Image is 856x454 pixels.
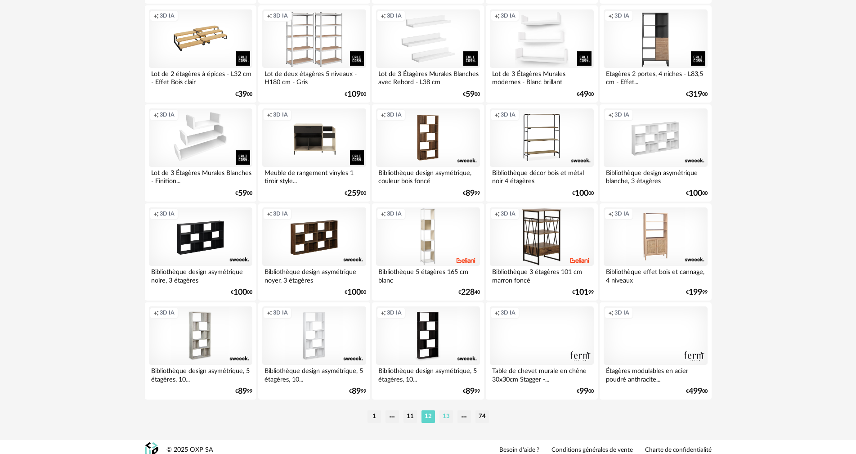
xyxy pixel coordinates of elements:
div: € 00 [572,190,594,197]
a: Creation icon 3D IA Bibliothèque design asymétrique blanche, 3 étagères €10000 [600,104,711,202]
div: € 00 [345,91,366,98]
a: Creation icon 3D IA Meuble de rangement vinyles 1 tiroir style... €25900 [258,104,370,202]
li: 1 [367,410,381,423]
span: 3D IA [501,210,515,217]
a: Creation icon 3D IA Table de chevet murale en chêne 30x30cm Stagger -... €9900 [486,302,597,400]
div: Lot de 3 Étagères Murales modernes - Blanc brillant [490,68,593,86]
span: Creation icon [494,309,500,316]
div: Bibliothèque effet bois et cannage, 4 niveaux [604,266,707,284]
span: 3D IA [614,12,629,19]
div: € 00 [463,91,480,98]
span: 3D IA [614,111,629,118]
span: Creation icon [381,210,386,217]
div: Bibliothèque design asymétrique noire, 3 étagères [149,266,252,284]
div: Bibliothèque design asymétrique, 5 étagères, 10... [149,365,252,383]
a: Creation icon 3D IA Bibliothèque design asymétrique, 5 étagères, 10... €8999 [372,302,484,400]
span: Creation icon [608,309,614,316]
span: 59 [238,190,247,197]
span: 100 [575,190,588,197]
span: 3D IA [387,210,402,217]
span: Creation icon [608,111,614,118]
div: € 99 [463,190,480,197]
span: 3D IA [160,210,175,217]
span: Creation icon [267,309,272,316]
div: € 40 [458,289,480,296]
div: Bibliothèque décor bois et métal noir 4 étagères [490,167,593,185]
span: Creation icon [494,111,500,118]
span: 3D IA [387,12,402,19]
span: Creation icon [267,12,272,19]
span: 3D IA [387,309,402,316]
li: 12 [421,410,435,423]
li: 74 [475,410,489,423]
div: Étagères modulables en acier poudré anthracite... [604,365,707,383]
div: Lot de deux étagères 5 niveaux - H180 cm - Gris [262,68,366,86]
div: € 99 [572,289,594,296]
span: Creation icon [153,309,159,316]
span: Creation icon [267,111,272,118]
span: 89 [466,190,475,197]
span: 59 [466,91,475,98]
div: € 99 [235,388,252,395]
div: Lot de 3 Étagères Murales Blanches avec Rebord - L38 cm [376,68,480,86]
span: Creation icon [494,12,500,19]
a: Creation icon 3D IA Bibliothèque 5 étagères 165 cm blanc €22840 [372,203,484,301]
span: 89 [352,388,361,395]
span: 100 [689,190,702,197]
span: 3D IA [501,309,515,316]
span: Creation icon [381,309,386,316]
div: € 99 [686,289,708,296]
span: 499 [689,388,702,395]
a: Creation icon 3D IA Bibliothèque design asymétrique, 5 étagères, 10... €8999 [258,302,370,400]
a: Creation icon 3D IA Lot de 3 Étagères Murales Blanches - Finition... €5900 [145,104,256,202]
li: 11 [403,410,417,423]
a: Creation icon 3D IA Bibliothèque design asymétrique noyer, 3 étagères €10000 [258,203,370,301]
a: Creation icon 3D IA Bibliothèque 3 étagères 101 cm marron foncé €10199 [486,203,597,301]
div: € 00 [345,190,366,197]
span: 99 [579,388,588,395]
span: 319 [689,91,702,98]
span: 3D IA [273,309,288,316]
span: Creation icon [608,210,614,217]
span: 109 [347,91,361,98]
div: € 00 [231,289,252,296]
a: Creation icon 3D IA Lot de 3 Étagères Murales modernes - Blanc brillant €4900 [486,5,597,103]
a: Creation icon 3D IA Lot de 3 Étagères Murales Blanches avec Rebord - L38 cm €5900 [372,5,484,103]
div: Bibliothèque design asymétrique, couleur bois foncé [376,167,480,185]
div: € 00 [235,190,252,197]
div: € 00 [577,91,594,98]
span: 3D IA [273,12,288,19]
span: 89 [238,388,247,395]
span: 101 [575,289,588,296]
span: 49 [579,91,588,98]
span: 259 [347,190,361,197]
a: Creation icon 3D IA Etagères 2 portes, 4 niches - L83,5 cm - Effet... €31900 [600,5,711,103]
span: 100 [233,289,247,296]
span: 3D IA [501,111,515,118]
div: Bibliothèque design asymétrique noyer, 3 étagères [262,266,366,284]
div: Bibliothèque design asymétrique, 5 étagères, 10... [262,365,366,383]
div: € 00 [686,91,708,98]
span: 3D IA [614,309,629,316]
span: Creation icon [494,210,500,217]
div: Bibliothèque 3 étagères 101 cm marron foncé [490,266,593,284]
span: 228 [461,289,475,296]
div: € 99 [463,388,480,395]
span: 3D IA [273,111,288,118]
span: Creation icon [267,210,272,217]
div: Bibliothèque 5 étagères 165 cm blanc [376,266,480,284]
span: Creation icon [153,210,159,217]
span: Creation icon [381,111,386,118]
div: Etagères 2 portes, 4 niches - L83,5 cm - Effet... [604,68,707,86]
a: Creation icon 3D IA Étagères modulables en acier poudré anthracite... €49900 [600,302,711,400]
span: 3D IA [160,309,175,316]
div: € 00 [686,388,708,395]
span: 3D IA [160,111,175,118]
a: Creation icon 3D IA Bibliothèque décor bois et métal noir 4 étagères €10000 [486,104,597,202]
a: Creation icon 3D IA Bibliothèque design asymétrique, couleur bois foncé €8999 [372,104,484,202]
span: 3D IA [387,111,402,118]
li: 13 [439,410,453,423]
div: Bibliothèque design asymétrique, 5 étagères, 10... [376,365,480,383]
span: 3D IA [273,210,288,217]
span: 3D IA [501,12,515,19]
